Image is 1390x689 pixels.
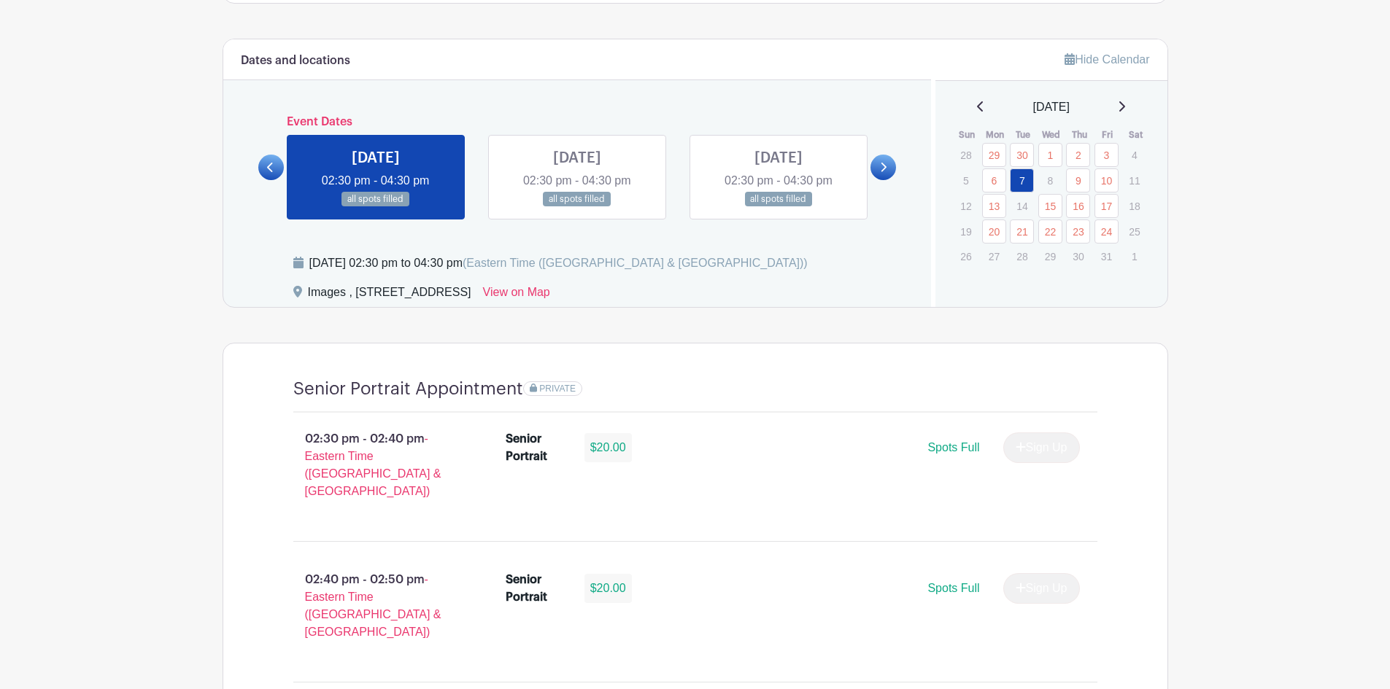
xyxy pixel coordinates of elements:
[981,128,1010,142] th: Mon
[1066,168,1090,192] a: 9
[1122,220,1146,243] p: 25
[1066,219,1090,244] a: 23
[284,115,871,129] h6: Event Dates
[1094,128,1122,142] th: Fri
[1038,143,1062,167] a: 1
[982,219,1006,244] a: 20
[1038,219,1062,244] a: 22
[954,195,978,217] p: 12
[1094,245,1119,268] p: 31
[463,257,808,269] span: (Eastern Time ([GEOGRAPHIC_DATA] & [GEOGRAPHIC_DATA]))
[1122,169,1146,192] p: 11
[584,574,632,603] div: $20.00
[1122,195,1146,217] p: 18
[241,54,350,68] h6: Dates and locations
[483,284,550,307] a: View on Map
[954,220,978,243] p: 19
[1066,143,1090,167] a: 2
[308,284,471,307] div: Images , [STREET_ADDRESS]
[1066,194,1090,218] a: 16
[1038,245,1062,268] p: 29
[1010,245,1034,268] p: 28
[305,432,441,497] span: - Eastern Time ([GEOGRAPHIC_DATA] & [GEOGRAPHIC_DATA])
[954,169,978,192] p: 5
[1010,168,1034,192] a: 7
[982,194,1006,218] a: 13
[293,378,523,400] h4: Senior Portrait Appointment
[927,582,979,594] span: Spots Full
[270,424,483,506] p: 02:30 pm - 02:40 pm
[982,245,1006,268] p: 27
[1038,128,1066,142] th: Wed
[506,571,567,606] div: Senior Portrait
[270,565,483,647] p: 02:40 pm - 02:50 pm
[982,143,1006,167] a: 29
[1010,143,1034,167] a: 30
[305,573,441,638] span: - Eastern Time ([GEOGRAPHIC_DATA] & [GEOGRAPHIC_DATA])
[1094,143,1119,167] a: 3
[1065,53,1149,66] a: Hide Calendar
[954,144,978,166] p: 28
[1009,128,1038,142] th: Tue
[539,384,576,394] span: PRIVATE
[506,430,567,465] div: Senior Portrait
[1038,169,1062,192] p: 8
[954,245,978,268] p: 26
[1094,168,1119,192] a: 10
[927,441,979,454] span: Spots Full
[1094,219,1119,244] a: 24
[1122,144,1146,166] p: 4
[1121,128,1150,142] th: Sat
[982,168,1006,192] a: 6
[953,128,981,142] th: Sun
[1122,245,1146,268] p: 1
[1033,98,1070,116] span: [DATE]
[1010,195,1034,217] p: 14
[1065,128,1094,142] th: Thu
[1066,245,1090,268] p: 30
[1010,219,1034,244] a: 21
[584,433,632,462] div: $20.00
[1038,194,1062,218] a: 15
[309,254,808,272] div: [DATE] 02:30 pm to 04:30 pm
[1094,194,1119,218] a: 17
